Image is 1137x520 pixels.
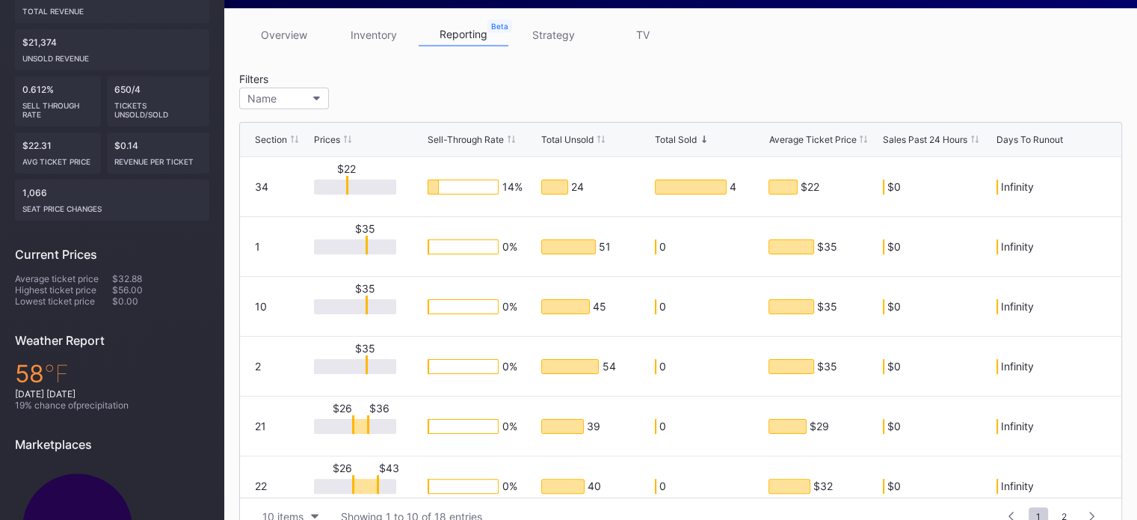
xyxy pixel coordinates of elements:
div: $32.88 [112,273,209,284]
div: 4 [730,180,736,194]
div: Current Prices [15,247,209,262]
div: Lowest ticket price [15,296,112,307]
div: $0 [887,480,901,493]
div: Sell Through Rate [22,95,93,119]
div: 54 [602,360,615,373]
div: Section [255,134,287,145]
div: 0 [659,480,666,493]
div: $22.31 [15,132,101,174]
div: 51 [599,240,611,254]
div: 0 [659,240,666,254]
div: $0 [887,180,901,194]
div: $32 [813,480,833,493]
div: $26 [333,402,352,415]
div: $35 [347,222,384,235]
div: Days To Runout [996,134,1063,145]
div: 1 [255,240,260,253]
div: Infinity [1001,240,1034,254]
div: Total Unsold [541,134,594,145]
div: 0 [659,300,666,313]
div: $35 [817,300,837,313]
a: inventory [329,23,419,46]
div: 45 [593,300,606,313]
div: $35 [347,282,384,295]
a: overview [239,23,329,46]
a: strategy [508,23,598,46]
div: 0.612% [15,76,101,126]
div: Total Sold [655,134,697,145]
div: $0 [887,240,901,254]
div: Sales Past 24 Hours [883,134,967,145]
div: $35 [817,360,837,373]
div: $35 [817,240,837,254]
div: $22 [801,180,819,194]
button: Name [239,88,329,109]
div: Avg ticket price [22,151,93,166]
div: 0 [659,420,666,433]
div: 10 [255,300,267,313]
div: 39 [587,420,600,433]
div: Unsold Revenue [22,48,202,63]
div: $0 [887,360,901,373]
div: $22 [327,162,365,175]
div: 0 % [502,300,517,313]
div: Highest ticket price [15,284,112,296]
div: Infinity [1001,420,1034,433]
div: $35 [347,342,384,355]
span: ℉ [44,359,69,388]
div: Average Ticket Price [768,134,856,145]
a: TV [598,23,688,46]
div: Total Revenue [22,1,202,16]
div: $0 [887,300,901,313]
div: 0 [659,360,666,373]
div: 0 % [502,420,517,433]
div: Filters [239,73,336,85]
a: reporting [419,23,508,46]
div: 21 [255,420,266,432]
div: 40 [588,480,601,493]
div: $0.00 [112,296,209,307]
div: 19 % chance of precipitation [15,400,209,411]
div: 34 [255,180,268,193]
div: Prices [314,134,340,145]
div: $0 [887,420,901,433]
div: $26 [333,462,352,474]
div: seat price changes [22,198,202,213]
div: 24 [571,180,584,194]
div: Revenue per ticket [114,151,203,166]
div: Average ticket price [15,273,112,284]
div: Infinity [1001,180,1034,194]
div: 22 [255,480,267,492]
div: Tickets Unsold/Sold [114,95,203,119]
div: Marketplaces [15,437,209,452]
div: Infinity [1001,300,1034,313]
div: Weather Report [15,333,209,348]
div: $29 [810,420,829,433]
div: $43 [379,462,399,474]
div: 1,066 [15,180,209,221]
div: 58 [15,359,209,388]
div: $56.00 [112,284,209,296]
div: 0 % [502,240,517,254]
div: Name [247,92,277,105]
div: Sell-Through Rate [428,134,504,145]
div: 0 % [502,480,517,493]
div: $0.14 [107,132,210,174]
div: 14 % [502,180,522,194]
div: Infinity [1001,360,1034,373]
div: 650/4 [107,76,210,126]
div: [DATE] [DATE] [15,388,209,400]
div: 0 % [502,360,517,373]
div: $36 [369,402,389,415]
div: 2 [255,360,261,373]
div: $21,374 [15,29,209,70]
div: Infinity [1001,480,1034,493]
